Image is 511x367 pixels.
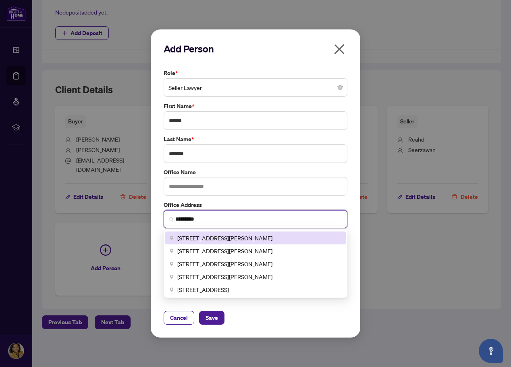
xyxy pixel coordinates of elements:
[164,69,347,77] label: Role
[164,200,347,209] label: Office Address
[199,311,224,325] button: Save
[177,234,272,242] span: [STREET_ADDRESS][PERSON_NAME]
[170,311,188,324] span: Cancel
[164,42,347,55] h2: Add Person
[164,168,347,177] label: Office Name
[164,135,347,144] label: Last Name
[164,311,194,325] button: Cancel
[177,285,229,294] span: [STREET_ADDRESS]
[177,246,272,255] span: [STREET_ADDRESS][PERSON_NAME]
[177,272,272,281] span: [STREET_ADDRESS][PERSON_NAME]
[479,339,503,363] button: Open asap
[164,102,347,111] label: First Name
[206,311,218,324] span: Save
[177,259,272,268] span: [STREET_ADDRESS][PERSON_NAME]
[338,85,343,90] span: close-circle
[168,80,343,95] span: Seller Lawyer
[169,217,174,222] img: search_icon
[333,43,346,56] span: close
